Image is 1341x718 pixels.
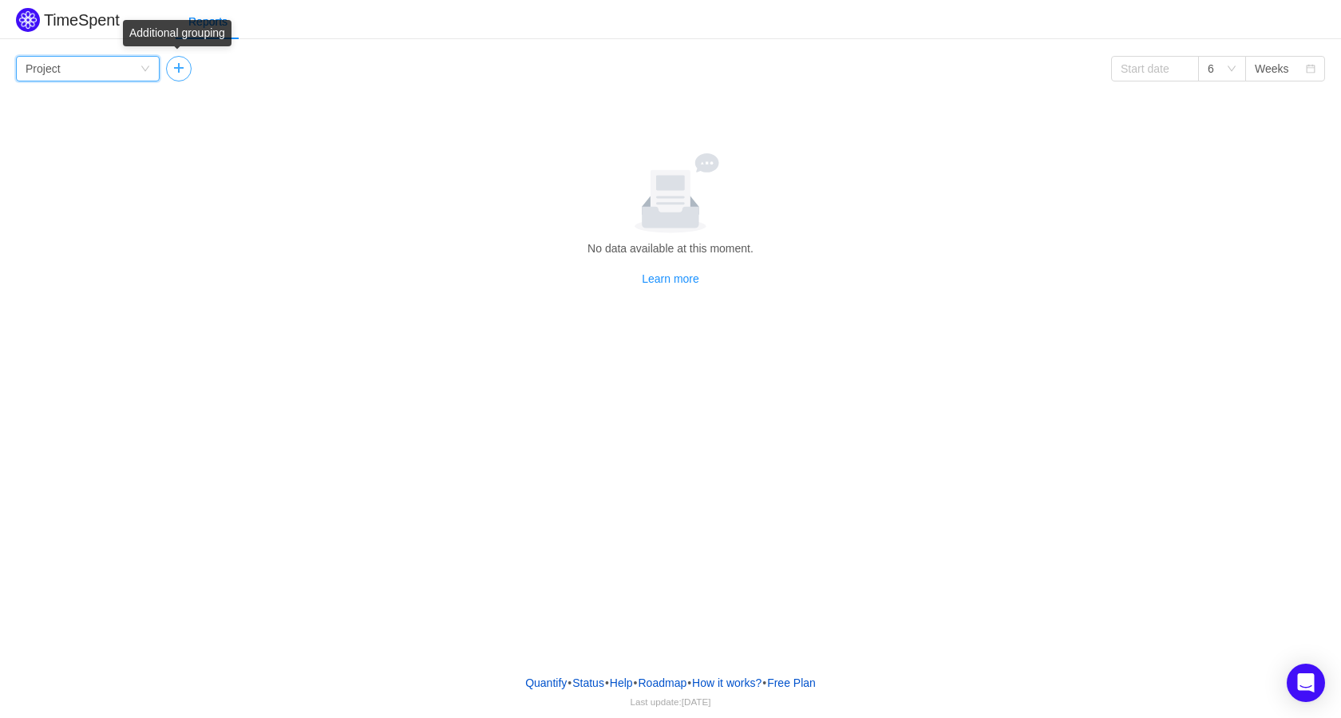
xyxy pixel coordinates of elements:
a: Quantify [524,671,568,695]
a: Learn more [642,272,699,285]
i: icon: down [1227,64,1236,75]
img: Quantify logo [16,8,40,32]
div: 6 [1208,57,1214,81]
span: Last update: [631,696,711,707]
a: Status [572,671,605,695]
div: Project [26,57,61,81]
i: icon: calendar [1306,64,1315,75]
span: • [687,676,691,689]
h2: TimeSpent [44,11,120,29]
a: Help [609,671,634,695]
span: • [634,676,638,689]
div: Weeks [1255,57,1289,81]
button: Free Plan [766,671,817,695]
button: icon: plus [166,56,192,81]
span: • [605,676,609,689]
span: No data available at this moment. [587,242,754,255]
input: Start date [1111,56,1199,81]
div: Reports [176,4,240,40]
span: • [568,676,572,689]
i: icon: down [140,64,150,75]
a: Roadmap [638,671,688,695]
span: • [762,676,766,689]
span: [DATE] [682,696,711,707]
button: How it works? [691,671,762,695]
div: Open Intercom Messenger [1287,664,1325,702]
div: Additional grouping [123,20,231,46]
